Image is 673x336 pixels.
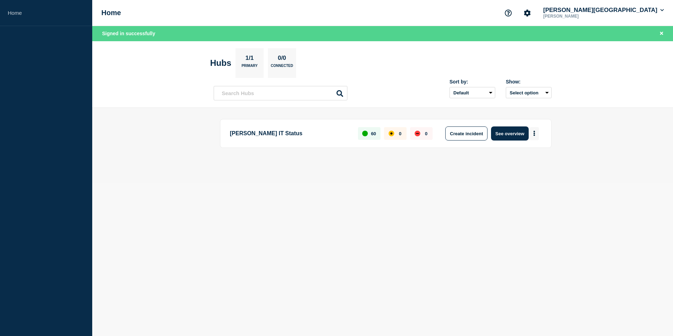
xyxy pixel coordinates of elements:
button: Create incident [445,126,488,141]
div: down [415,131,420,136]
button: Support [501,6,516,20]
p: 0 [425,131,427,136]
button: See overview [491,126,528,141]
h2: Hubs [210,58,231,68]
button: Account settings [520,6,535,20]
button: More actions [530,127,539,140]
p: [PERSON_NAME] [542,14,615,19]
span: Signed in successfully [102,31,155,36]
p: Primary [241,64,258,71]
p: 0/0 [275,55,289,64]
p: [PERSON_NAME] IT Status [230,126,350,141]
div: up [362,131,368,136]
p: 60 [371,131,376,136]
p: Connected [271,64,293,71]
button: [PERSON_NAME][GEOGRAPHIC_DATA] [542,7,665,14]
div: Sort by: [449,79,495,85]
h1: Home [101,9,121,17]
p: 1/1 [243,55,257,64]
button: Close banner [657,30,666,38]
select: Sort by [449,87,495,98]
p: 0 [399,131,401,136]
input: Search Hubs [214,86,347,100]
div: affected [389,131,394,136]
div: Show: [506,79,552,85]
button: Select option [506,87,552,98]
